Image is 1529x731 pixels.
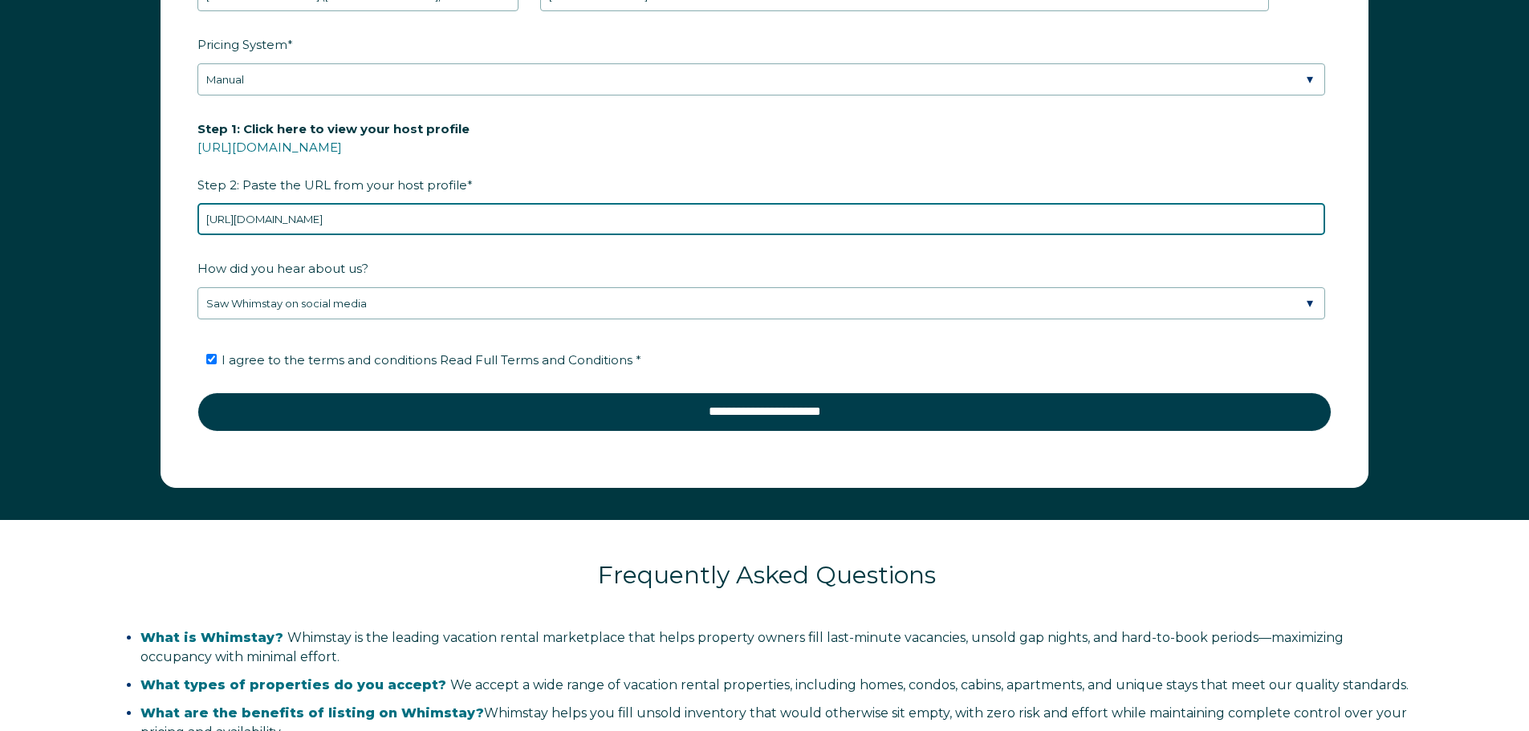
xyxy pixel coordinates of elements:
[197,140,342,155] a: [URL][DOMAIN_NAME]
[140,630,1344,664] span: Whimstay is the leading vacation rental marketplace that helps property owners fill last-minute v...
[440,352,632,368] span: Read Full Terms and Conditions
[197,203,1325,235] input: airbnb.com/users/show/12345
[140,677,1409,692] span: We accept a wide range of vacation rental properties, including homes, condos, cabins, apartments...
[222,352,641,368] span: I agree to the terms and conditions
[197,256,368,281] span: How did you hear about us?
[598,560,936,590] span: Frequently Asked Questions
[140,677,446,692] span: What types of properties do you accept?
[197,116,470,141] span: Step 1: Click here to view your host profile
[206,354,217,364] input: I agree to the terms and conditions Read Full Terms and Conditions *
[197,32,287,57] span: Pricing System
[140,705,484,721] strong: What are the benefits of listing on Whimstay?
[140,630,283,645] span: What is Whimstay?
[197,116,470,197] span: Step 2: Paste the URL from your host profile
[437,352,636,368] a: Read Full Terms and Conditions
